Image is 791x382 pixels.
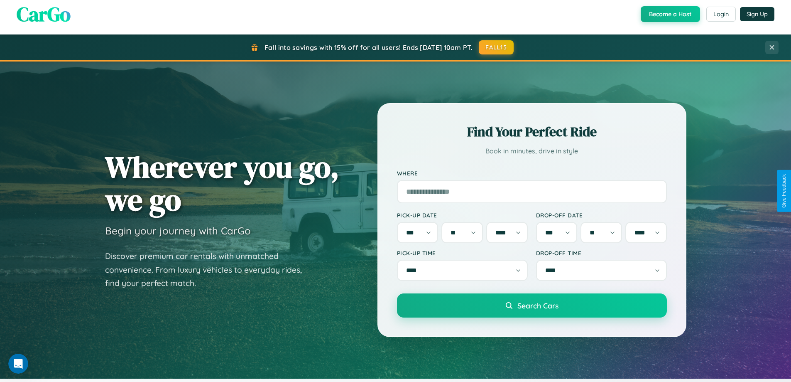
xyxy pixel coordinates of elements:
button: Become a Host [641,6,700,22]
label: Pick-up Time [397,249,528,256]
p: Book in minutes, drive in style [397,145,667,157]
span: Search Cars [517,301,558,310]
span: Fall into savings with 15% off for all users! Ends [DATE] 10am PT. [264,43,473,52]
button: Search Cars [397,293,667,318]
button: Login [706,7,736,22]
label: Where [397,170,667,177]
h2: Find Your Perfect Ride [397,123,667,141]
button: FALL15 [479,40,514,54]
p: Discover premium car rentals with unmatched convenience. From luxury vehicles to everyday rides, ... [105,249,313,290]
label: Drop-off Time [536,249,667,256]
h3: Begin your journey with CarGo [105,224,251,237]
div: Give Feedback [781,174,787,208]
h1: Wherever you go, we go [105,150,339,216]
button: Sign Up [740,7,774,21]
label: Drop-off Date [536,212,667,219]
iframe: Intercom live chat [8,354,28,374]
span: CarGo [17,0,71,28]
label: Pick-up Date [397,212,528,219]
